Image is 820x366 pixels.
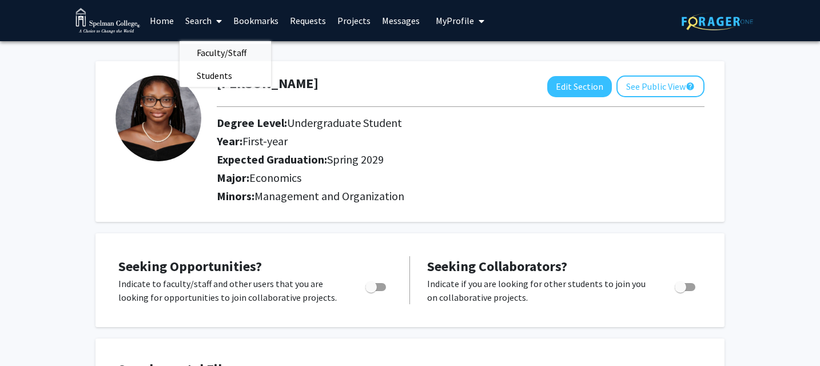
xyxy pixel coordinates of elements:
a: Students [180,67,271,84]
span: Economics [249,170,301,185]
span: Seeking Collaborators? [427,257,567,275]
h2: Minors: [217,189,704,203]
span: Management and Organization [254,189,404,203]
mat-icon: help [686,79,695,93]
a: Search [180,1,228,41]
img: Profile Picture [116,75,201,161]
div: Toggle [670,277,702,294]
a: Messages [376,1,425,41]
a: Bookmarks [228,1,284,41]
span: First-year [242,134,288,148]
h2: Degree Level: [217,116,674,130]
a: Faculty/Staff [180,44,271,61]
p: Indicate to faculty/staff and other users that you are looking for opportunities to join collabor... [118,277,344,304]
button: Edit Section [547,76,612,97]
img: ForagerOne Logo [682,13,753,30]
h2: Year: [217,134,674,148]
span: Faculty/Staff [180,41,264,64]
span: Seeking Opportunities? [118,257,262,275]
a: Projects [332,1,376,41]
h2: Major: [217,171,704,185]
p: Indicate if you are looking for other students to join you on collaborative projects. [427,277,653,304]
h2: Expected Graduation: [217,153,674,166]
img: Spelman College Logo [75,8,140,34]
iframe: Chat [9,315,49,357]
h1: [PERSON_NAME] [217,75,319,92]
div: Toggle [361,277,392,294]
span: Spring 2029 [327,152,384,166]
span: My Profile [436,15,474,26]
span: Students [180,64,249,87]
span: Undergraduate Student [287,116,402,130]
button: See Public View [616,75,704,97]
a: Requests [284,1,332,41]
a: Home [144,1,180,41]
